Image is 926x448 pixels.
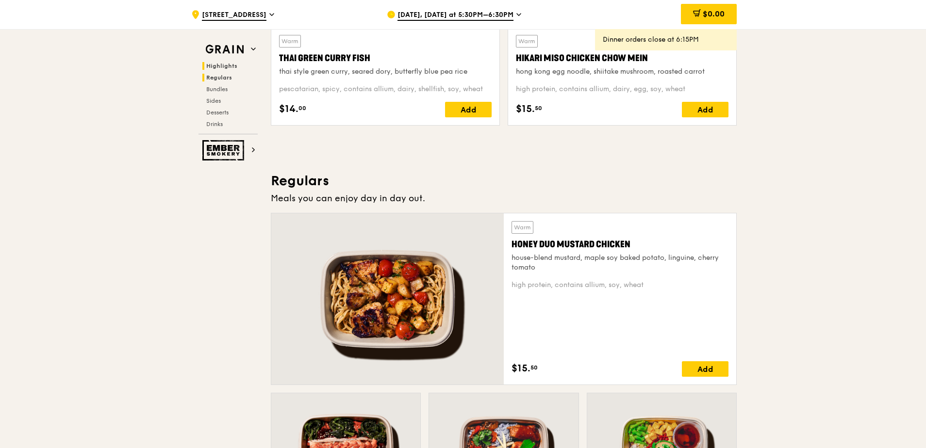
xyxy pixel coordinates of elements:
[279,51,492,65] div: Thai Green Curry Fish
[206,109,229,116] span: Desserts
[279,84,492,94] div: pescatarian, spicy, contains allium, dairy, shellfish, soy, wheat
[206,97,221,104] span: Sides
[603,35,729,45] div: Dinner orders close at 6:15PM
[271,172,737,190] h3: Regulars
[516,35,538,48] div: Warm
[516,67,728,77] div: hong kong egg noodle, shiitake mushroom, roasted carrot
[279,67,492,77] div: thai style green curry, seared dory, butterfly blue pea rice
[206,74,232,81] span: Regulars
[516,51,728,65] div: Hikari Miso Chicken Chow Mein
[298,104,306,112] span: 00
[512,361,530,376] span: $15.
[535,104,542,112] span: 50
[530,364,538,371] span: 50
[703,9,725,18] span: $0.00
[206,63,237,69] span: Highlights
[279,35,301,48] div: Warm
[202,140,247,160] img: Ember Smokery web logo
[271,192,737,205] div: Meals you can enjoy day in day out.
[516,84,728,94] div: high protein, contains allium, dairy, egg, soy, wheat
[445,102,492,117] div: Add
[202,10,266,21] span: [STREET_ADDRESS]
[397,10,513,21] span: [DATE], [DATE] at 5:30PM–6:30PM
[516,102,535,116] span: $15.
[512,238,728,251] div: Honey Duo Mustard Chicken
[682,102,728,117] div: Add
[512,221,533,234] div: Warm
[206,121,223,128] span: Drinks
[279,102,298,116] span: $14.
[512,253,728,272] div: house-blend mustard, maple soy baked potato, linguine, cherry tomato
[512,280,728,290] div: high protein, contains allium, soy, wheat
[682,361,728,377] div: Add
[206,86,228,93] span: Bundles
[202,41,247,58] img: Grain web logo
